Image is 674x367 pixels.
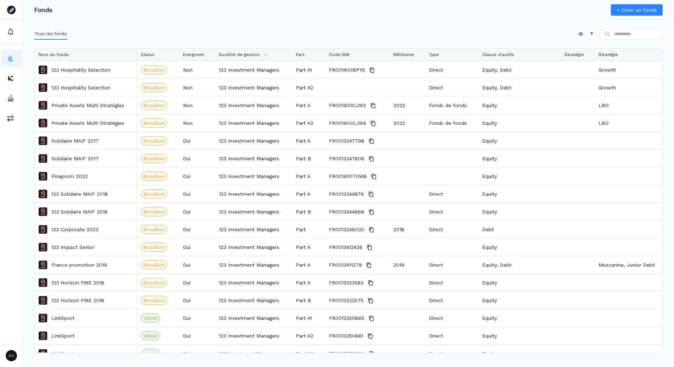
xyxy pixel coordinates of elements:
div: Mezzanine, Junior Debt [594,256,667,273]
button: asset-managers [1,90,21,107]
p: 123 Solidaire MAIF 2018 [51,190,108,198]
div: 2019 [389,256,425,273]
button: Copy [369,101,377,110]
div: Oui [179,185,215,202]
span: Brouillon [143,155,165,162]
div: Oui [179,291,215,309]
img: LinkSport [39,314,47,322]
span: Evergreen [183,52,204,57]
div: Direct [425,309,478,327]
img: Private Assets Multi Stratégies [39,119,47,127]
p: Finaprom 2022 [51,173,88,180]
div: Fonds de fonds [425,96,478,114]
h3: Fonds [34,7,53,13]
div: Part A [292,256,325,273]
div: Direct [425,221,478,238]
button: Copy [367,208,376,216]
span: Code ISIN [329,52,349,57]
div: 2022 [389,114,425,132]
div: Equity [478,167,560,185]
a: Private Assets Multi Stratégies [51,102,124,109]
button: Copy [368,350,376,358]
span: FR001400CJW4 [329,115,366,132]
p: LinkSport [51,350,74,357]
div: Non [179,61,215,78]
span: Type [429,52,439,57]
div: Non [179,114,215,132]
span: Société de gestion [219,52,260,57]
a: 123 Impact Senior [51,244,94,251]
div: Part B [292,291,325,309]
div: LBO [594,96,667,114]
div: Part [292,221,325,238]
img: LinkSport [39,332,47,340]
button: Copy [367,190,375,199]
a: funds [1,50,21,67]
img: 123 Solidaire MAIF 2018 [39,190,47,198]
div: Equity [478,327,560,344]
a: 123 Horizon PME 2018 [51,279,104,286]
p: Private Assets Multi Stratégies [51,119,124,127]
span: Brouillon [143,190,165,198]
div: Equity [478,309,560,327]
img: Finaprom 2022 [39,172,47,180]
button: Copy [370,172,378,181]
div: 123 Investment Managers [215,132,292,149]
div: Direct [425,274,478,291]
span: Brouillon [143,66,165,73]
div: Oui [179,256,215,273]
img: distributors [7,75,14,82]
div: 123 Investment Managers [215,114,292,132]
span: Brouillon [143,279,165,286]
div: Part A [292,185,325,202]
div: 123 Investment Managers [215,221,292,238]
div: Debt [478,221,560,238]
div: Oui [179,274,215,291]
p: 123 Solidaire MAIF 2018 [51,208,108,215]
span: FR0013247806 [329,150,364,167]
img: Solidaire MAIF 2017 [39,137,47,145]
div: 123 Investment Managers [215,238,292,256]
div: Part A2 [292,327,325,344]
span: FR0013350881 [329,327,363,345]
span: FR0013411279 [329,256,362,274]
div: Fonds de fonds [425,114,478,132]
p: France promotion 2019 [51,261,107,268]
button: Copy [366,296,375,305]
span: Brouillon [143,261,165,268]
div: Part A1 [292,309,325,327]
span: FR0013322583 [329,274,364,291]
p: 123 Hospitality Selection [51,84,110,91]
button: Copy [367,226,376,234]
p: Solidaire MAIF 2017 [51,155,99,162]
div: Oui [179,238,215,256]
img: Solidaire MAIF 2017 [39,154,47,163]
span: Brouillon [143,244,165,251]
span: Stratégie [564,52,584,57]
span: Statut [141,52,154,57]
div: Oui [179,327,215,344]
span: Validé [143,332,158,339]
button: Copy [366,332,375,340]
img: asset-managers [7,95,14,102]
span: FR0013350899 [329,345,365,362]
span: Part [296,52,304,57]
span: Stratégie [598,52,618,57]
div: Part B [292,150,325,167]
span: Validé [143,350,158,357]
div: Part B [292,203,325,220]
div: Direct [425,61,478,78]
button: distributors [1,70,21,87]
span: FR0013344868 [329,203,364,221]
div: Growth [594,61,667,78]
div: Equity [478,132,560,149]
button: Copy [367,314,376,323]
img: 123 Corporate 2023 [39,225,47,234]
div: Part A1 [292,61,325,78]
div: 123 Investment Managers [215,185,292,202]
button: Copy [365,243,374,252]
button: Copy [367,137,376,145]
span: FR00140070W8 [329,168,367,185]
